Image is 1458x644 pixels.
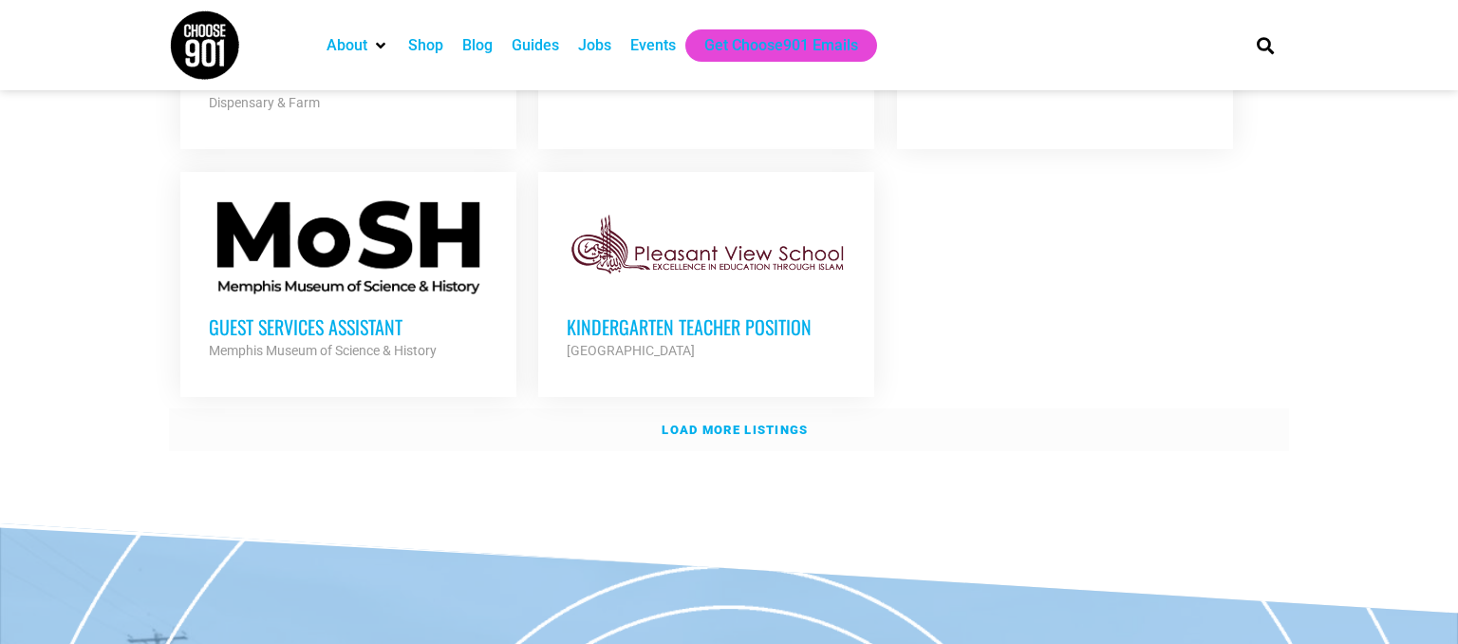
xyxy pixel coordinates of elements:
a: About [327,34,367,57]
h3: Kindergarten Teacher Position [567,314,846,339]
a: Events [630,34,676,57]
a: Blog [462,34,493,57]
strong: Memphis Museum of Science & History [209,343,437,358]
a: Shop [408,34,443,57]
a: Guest Services Assistant Memphis Museum of Science & History [180,172,516,390]
div: Search [1250,29,1281,61]
a: Load more listings [169,408,1289,452]
a: Guides [512,34,559,57]
h3: Guest Services Assistant [209,314,488,339]
a: Jobs [578,34,611,57]
nav: Main nav [317,29,1224,62]
a: Kindergarten Teacher Position [GEOGRAPHIC_DATA] [538,172,874,390]
a: Get Choose901 Emails [704,34,858,57]
strong: [GEOGRAPHIC_DATA] [567,343,695,358]
strong: Load more listings [662,423,808,437]
div: About [317,29,399,62]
